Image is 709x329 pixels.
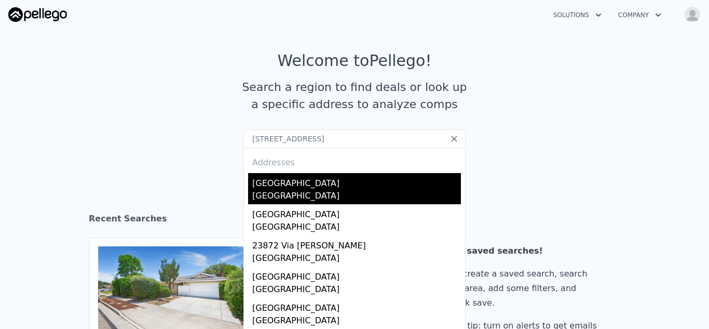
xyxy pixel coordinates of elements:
[545,6,610,24] button: Solutions
[278,51,432,70] div: Welcome to Pellego !
[243,129,466,148] input: Search an address or region...
[238,78,471,113] div: Search a region to find deals or look up a specific address to analyze comps
[252,314,461,329] div: [GEOGRAPHIC_DATA]
[252,298,461,314] div: [GEOGRAPHIC_DATA]
[89,204,620,238] div: Recent Searches
[252,267,461,283] div: [GEOGRAPHIC_DATA]
[252,190,461,204] div: [GEOGRAPHIC_DATA]
[252,235,461,252] div: 23872 Via [PERSON_NAME]
[252,283,461,298] div: [GEOGRAPHIC_DATA]
[452,267,601,310] div: To create a saved search, search an area, add some filters, and click save.
[252,221,461,235] div: [GEOGRAPHIC_DATA]
[610,6,670,24] button: Company
[252,173,461,190] div: [GEOGRAPHIC_DATA]
[452,244,601,258] div: No saved searches!
[252,252,461,267] div: [GEOGRAPHIC_DATA]
[252,204,461,221] div: [GEOGRAPHIC_DATA]
[8,7,67,22] img: Pellego
[248,148,461,173] div: Addresses
[684,6,701,23] img: avatar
